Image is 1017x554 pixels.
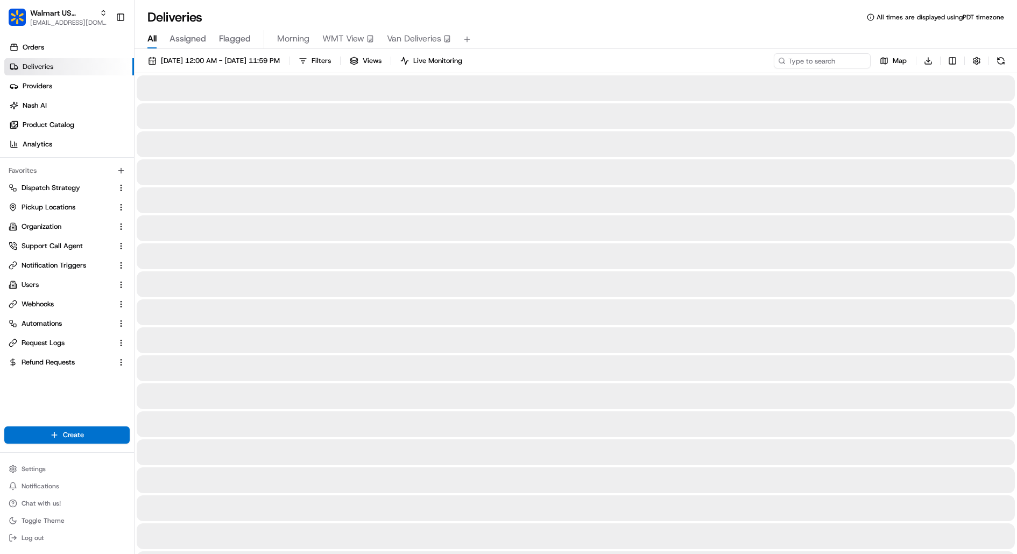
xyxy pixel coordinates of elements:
span: Request Logs [22,338,65,348]
span: Chat with us! [22,499,61,508]
div: Favorites [4,162,130,179]
a: Support Call Agent [9,241,112,251]
button: Settings [4,461,130,476]
span: Users [22,280,39,290]
img: Walmart US Stores [9,9,26,26]
button: Request Logs [4,334,130,352]
a: Dispatch Strategy [9,183,112,193]
span: Assigned [169,32,206,45]
button: Refresh [993,53,1008,68]
button: Automations [4,315,130,332]
span: Log out [22,534,44,542]
button: Walmart US Stores [30,8,95,18]
a: Analytics [4,136,134,153]
span: All [147,32,157,45]
span: Create [63,430,84,440]
span: WMT View [322,32,364,45]
button: [EMAIL_ADDRESS][DOMAIN_NAME] [30,18,107,27]
button: Create [4,426,130,444]
button: Map [875,53,912,68]
span: Van Deliveries [387,32,441,45]
span: All times are displayed using PDT timezone [877,13,1004,22]
button: [DATE] 12:00 AM - [DATE] 11:59 PM [143,53,285,68]
span: Webhooks [22,299,54,309]
button: Organization [4,218,130,235]
span: Notification Triggers [22,261,86,270]
button: Dispatch Strategy [4,179,130,197]
button: Support Call Agent [4,237,130,255]
span: Toggle Theme [22,516,65,525]
button: Users [4,276,130,293]
a: Orders [4,39,134,56]
a: Product Catalog [4,116,134,134]
a: Providers [4,78,134,95]
input: Type to search [774,53,871,68]
a: Request Logs [9,338,112,348]
span: Refund Requests [22,357,75,367]
span: Nash AI [23,101,47,110]
span: Filters [312,56,331,66]
button: Pickup Locations [4,199,130,216]
span: Live Monitoring [413,56,462,66]
a: Users [9,280,112,290]
span: Flagged [219,32,251,45]
a: Organization [9,222,112,232]
span: Dispatch Strategy [22,183,80,193]
span: Orders [23,43,44,52]
span: Support Call Agent [22,241,83,251]
button: Views [345,53,386,68]
span: Notifications [22,482,59,490]
a: Nash AI [4,97,134,114]
span: Analytics [23,139,52,149]
button: Live Monitoring [395,53,467,68]
span: Providers [23,81,52,91]
span: Views [363,56,382,66]
span: Organization [22,222,61,232]
span: Automations [22,319,62,328]
span: Settings [22,465,46,473]
button: Webhooks [4,296,130,313]
a: Automations [9,319,112,328]
span: Deliveries [23,62,53,72]
button: Refund Requests [4,354,130,371]
span: Pickup Locations [22,202,75,212]
span: Map [893,56,907,66]
a: Pickup Locations [9,202,112,212]
span: Product Catalog [23,120,74,130]
button: Walmart US StoresWalmart US Stores[EMAIL_ADDRESS][DOMAIN_NAME] [4,4,111,30]
a: Deliveries [4,58,134,75]
a: Webhooks [9,299,112,309]
button: Notifications [4,479,130,494]
button: Filters [294,53,336,68]
button: Notification Triggers [4,257,130,274]
span: Morning [277,32,309,45]
h1: Deliveries [147,9,202,26]
button: Log out [4,530,130,545]
a: Notification Triggers [9,261,112,270]
span: [DATE] 12:00 AM - [DATE] 11:59 PM [161,56,280,66]
button: Toggle Theme [4,513,130,528]
button: Chat with us! [4,496,130,511]
a: Refund Requests [9,357,112,367]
